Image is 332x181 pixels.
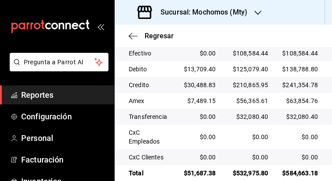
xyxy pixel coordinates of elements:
[184,96,216,105] div: $7,489.15
[129,81,170,89] div: Credito
[129,32,174,40] button: Regresar
[21,132,107,144] span: Personal
[282,65,318,74] div: $138,788.80
[184,65,216,74] div: $13,709.40
[24,58,95,67] span: Pregunta a Parrot AI
[97,23,104,30] button: open_drawer_menu
[129,153,170,162] div: CxC Clientes
[129,49,170,58] div: Efectivo
[282,49,318,58] div: $108,584.44
[145,32,174,40] span: Regresar
[230,96,268,105] div: $56,365.61
[184,81,216,89] div: $30,488.83
[184,133,216,141] div: $0.00
[129,128,170,146] div: CxC Empleados
[282,112,318,121] div: $32,080.40
[21,154,107,166] span: Facturación
[129,169,170,177] div: Total
[21,111,107,122] span: Configuración
[129,65,170,74] div: Debito
[230,133,268,141] div: $0.00
[282,169,318,177] div: $584,663.18
[230,49,268,58] div: $108,584.44
[6,64,108,73] a: Pregunta a Parrot AI
[129,96,170,105] div: Amex
[153,7,247,18] h3: Sucursal: Mochomos (Mty)
[21,89,107,101] span: Reportes
[184,153,216,162] div: $0.00
[230,153,268,162] div: $0.00
[184,49,216,58] div: $0.00
[230,112,268,121] div: $32,080.40
[184,169,216,177] div: $51,687.38
[230,81,268,89] div: $210,865.95
[10,53,108,71] button: Pregunta a Parrot AI
[282,133,318,141] div: $0.00
[282,153,318,162] div: $0.00
[282,96,318,105] div: $63,854.76
[282,81,318,89] div: $241,354.78
[230,65,268,74] div: $125,079.40
[129,112,170,121] div: Transferencia
[184,112,216,121] div: $0.00
[230,169,268,177] div: $532,975.80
